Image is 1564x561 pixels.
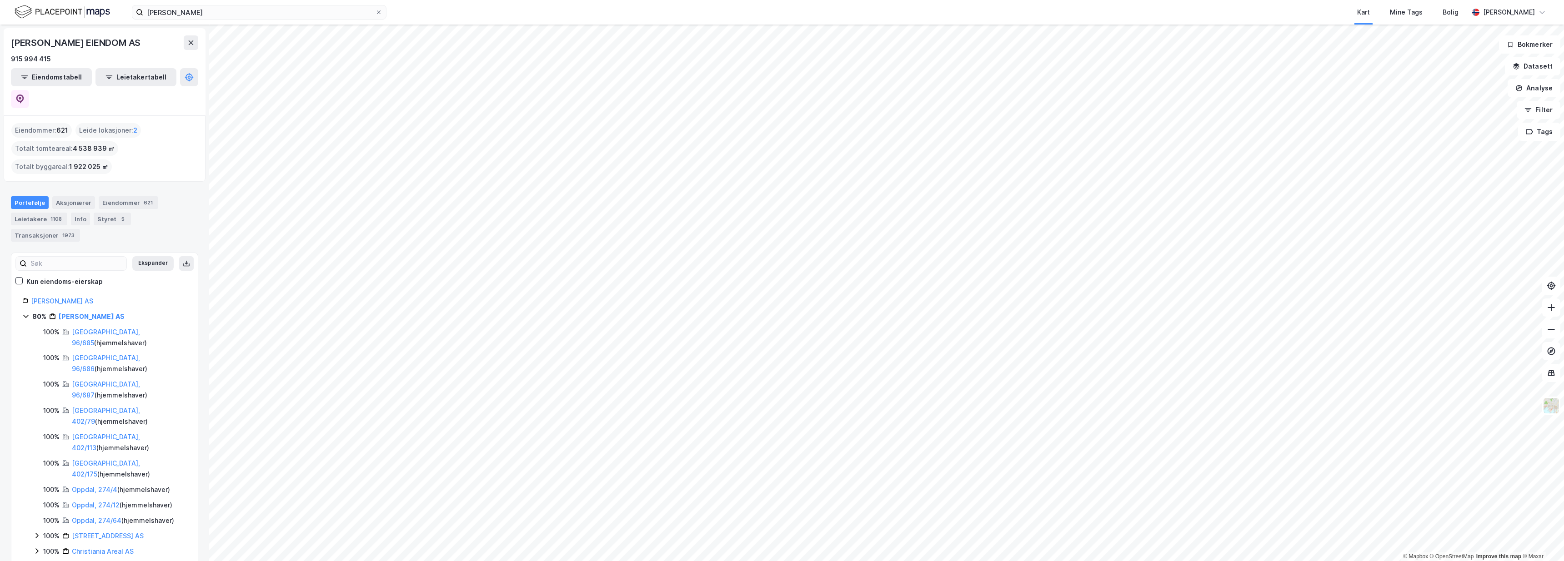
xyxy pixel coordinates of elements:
a: [GEOGRAPHIC_DATA], 96/686 [72,354,140,372]
div: 100% [43,546,60,557]
div: Bolig [1443,7,1459,18]
div: Transaksjoner [11,229,80,242]
a: [GEOGRAPHIC_DATA], 96/687 [72,380,140,399]
a: [PERSON_NAME] AS [31,297,93,305]
a: Oppdal, 274/4 [72,486,117,493]
div: 915 994 415 [11,54,51,65]
div: ( hjemmelshaver ) [72,484,170,495]
span: 1 922 025 ㎡ [69,161,108,172]
div: ( hjemmelshaver ) [72,405,187,427]
a: Oppdal, 274/12 [72,501,120,509]
div: 100% [43,379,60,390]
input: Søk på adresse, matrikkel, gårdeiere, leietakere eller personer [143,5,375,19]
div: 5 [118,214,127,223]
div: 621 [142,198,155,207]
div: Kontrollprogram for chat [1519,517,1564,561]
a: [GEOGRAPHIC_DATA], 402/175 [72,459,140,478]
div: 100% [43,500,60,511]
div: Info [71,213,90,225]
a: [GEOGRAPHIC_DATA], 402/113 [72,433,140,452]
span: 2 [133,125,137,136]
div: Leide lokasjoner : [75,123,141,138]
a: OpenStreetMap [1430,553,1474,560]
a: [GEOGRAPHIC_DATA], 402/79 [72,407,140,425]
div: ( hjemmelshaver ) [72,515,174,526]
div: Mine Tags [1390,7,1423,18]
button: Tags [1518,123,1560,141]
div: 100% [43,458,60,469]
div: 100% [43,515,60,526]
a: [STREET_ADDRESS] AS [72,532,144,540]
button: Analyse [1508,79,1560,97]
div: [PERSON_NAME] EIENDOM AS [11,35,142,50]
a: Improve this map [1476,553,1521,560]
div: 100% [43,352,60,363]
div: Totalt tomteareal : [11,141,118,156]
div: 80% [32,311,46,322]
button: Datasett [1505,57,1560,75]
a: Christiania Areal AS [72,547,134,555]
div: Totalt byggareal : [11,159,112,174]
div: Styret [94,213,131,225]
div: Portefølje [11,196,49,209]
div: ( hjemmelshaver ) [72,458,187,480]
img: Z [1543,397,1560,414]
div: Kun eiendoms-eierskap [26,276,103,287]
a: Oppdal, 274/64 [72,516,121,524]
iframe: Chat Widget [1519,517,1564,561]
div: ( hjemmelshaver ) [72,352,187,374]
span: 621 [56,125,68,136]
div: Eiendommer : [11,123,72,138]
img: logo.f888ab2527a4732fd821a326f86c7f29.svg [15,4,110,20]
a: Mapbox [1403,553,1428,560]
a: [PERSON_NAME] AS [59,313,125,320]
div: 1973 [60,231,76,240]
button: Leietakertabell [95,68,176,86]
div: Kart [1357,7,1370,18]
div: 100% [43,432,60,442]
div: ( hjemmelshaver ) [72,379,187,401]
div: Eiendommer [99,196,158,209]
input: Søk [27,257,126,270]
div: [PERSON_NAME] [1483,7,1535,18]
div: 1108 [49,214,64,223]
div: 100% [43,484,60,495]
div: 100% [43,531,60,541]
div: Aksjonærer [52,196,95,209]
button: Ekspander [132,256,174,271]
div: ( hjemmelshaver ) [72,327,187,348]
span: 4 538 939 ㎡ [73,143,115,154]
div: 100% [43,327,60,338]
button: Bokmerker [1499,35,1560,54]
div: ( hjemmelshaver ) [72,432,187,453]
button: Eiendomstabell [11,68,92,86]
a: [GEOGRAPHIC_DATA], 96/685 [72,328,140,347]
div: 100% [43,405,60,416]
button: Filter [1517,101,1560,119]
div: Leietakere [11,213,67,225]
div: ( hjemmelshaver ) [72,500,172,511]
